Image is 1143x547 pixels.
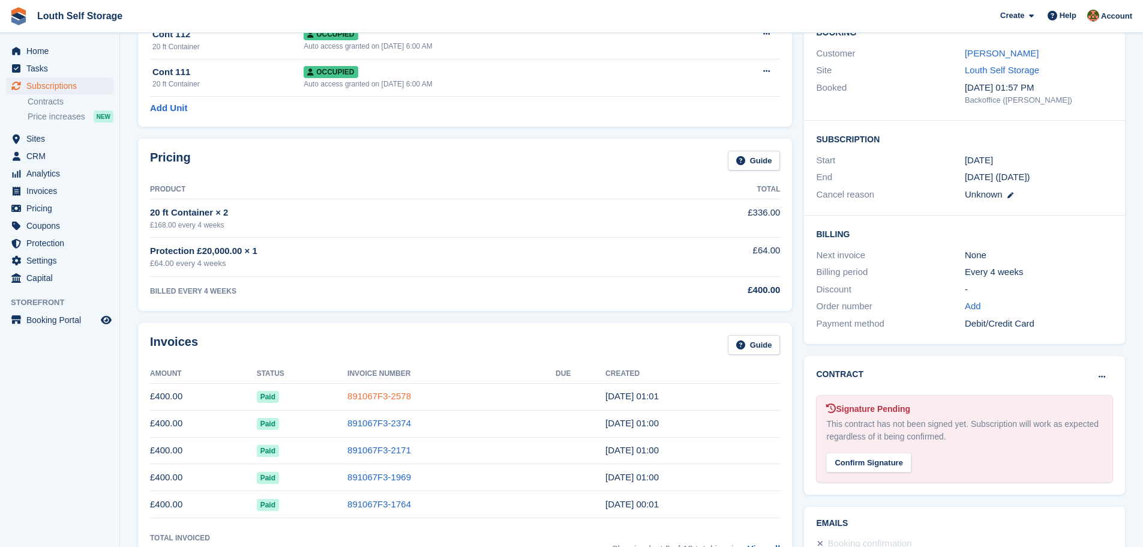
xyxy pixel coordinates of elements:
span: Help [1060,10,1076,22]
span: Analytics [26,165,98,182]
td: £400.00 [150,383,257,410]
a: menu [6,200,113,217]
th: Total [634,180,780,199]
a: Contracts [28,96,113,107]
div: Total Invoiced [150,533,210,543]
div: Cancel reason [816,188,964,202]
h2: Billing [816,228,1113,240]
div: Next invoice [816,249,964,262]
div: NEW [94,110,113,122]
div: End [816,171,964,184]
span: Pricing [26,200,98,217]
span: CRM [26,148,98,165]
a: menu [6,43,113,59]
th: Status [257,364,347,384]
a: Louth Self Storage [32,6,127,26]
div: Site [816,64,964,77]
a: 891067F3-2578 [347,391,411,401]
div: None [965,249,1113,262]
span: Occupied [304,28,358,40]
time: 2025-03-20 00:01:00 UTC [605,499,659,509]
a: Price increases NEW [28,110,113,123]
div: Booked [816,81,964,106]
h2: Pricing [150,151,191,171]
span: Settings [26,252,98,269]
a: 891067F3-2374 [347,418,411,428]
td: £400.00 [150,464,257,491]
div: Signature Pending [826,403,1103,416]
a: Louth Self Storage [965,65,1039,75]
a: Preview store [99,313,113,327]
div: Billing period [816,265,964,279]
a: Add [965,300,981,313]
time: 2025-05-15 00:00:12 UTC [605,445,659,455]
a: 891067F3-1969 [347,472,411,482]
th: Product [150,180,634,199]
span: Paid [257,472,279,484]
span: Unknown [965,189,1003,199]
span: Tasks [26,60,98,77]
span: Price increases [28,111,85,122]
td: £64.00 [634,237,780,276]
div: Backoffice ([PERSON_NAME]) [965,94,1113,106]
span: Sites [26,130,98,147]
span: Account [1101,10,1132,22]
span: Protection [26,235,98,252]
time: 2025-04-17 00:00:15 UTC [605,472,659,482]
a: Guide [728,335,781,355]
div: Every 4 weeks [965,265,1113,279]
div: Auto access granted on [DATE] 6:00 AM [304,79,703,89]
a: menu [6,217,113,234]
th: Created [605,364,780,384]
a: menu [6,77,113,94]
a: Guide [728,151,781,171]
time: 2025-07-10 00:01:00 UTC [605,391,659,401]
a: [PERSON_NAME] [965,48,1039,58]
a: menu [6,60,113,77]
div: Order number [816,300,964,313]
div: Start [816,154,964,168]
td: £400.00 [150,410,257,437]
span: [DATE] ([DATE]) [965,172,1030,182]
div: Confirm Signature [826,453,911,473]
td: £336.00 [634,199,780,237]
span: Occupied [304,66,358,78]
div: 20 ft Container [152,41,304,52]
span: Paid [257,418,279,430]
div: Protection £20,000.00 × 1 [150,244,634,258]
span: Storefront [11,297,119,309]
td: £400.00 [150,437,257,464]
span: Invoices [26,183,98,199]
div: £64.00 every 4 weeks [150,258,634,270]
a: menu [6,148,113,165]
div: 20 ft Container [152,79,304,89]
div: £400.00 [634,283,780,297]
span: Coupons [26,217,98,234]
span: Paid [257,391,279,403]
span: Home [26,43,98,59]
th: Amount [150,364,257,384]
span: Capital [26,270,98,286]
div: This contract has not been signed yet. Subscription will work as expected regardless of it being ... [826,418,1103,443]
a: Add Unit [150,101,187,115]
a: menu [6,270,113,286]
div: Auto access granted on [DATE] 6:00 AM [304,41,703,52]
span: Booking Portal [26,312,98,328]
time: 2025-06-12 00:00:08 UTC [605,418,659,428]
a: menu [6,183,113,199]
span: Subscriptions [26,77,98,94]
div: 20 ft Container × 2 [150,206,634,220]
span: Paid [257,499,279,511]
div: Payment method [816,317,964,331]
img: Andy Smith [1087,10,1099,22]
div: - [965,283,1113,297]
h2: Subscription [816,133,1113,145]
h2: Contract [816,368,863,381]
th: Due [556,364,605,384]
th: Invoice Number [347,364,556,384]
td: £400.00 [150,491,257,518]
a: 891067F3-1764 [347,499,411,509]
img: stora-icon-8386f47178a22dfd0bd8f6a31ec36ba5ce8667c1dd55bd0f319d3a0aa187defe.svg [10,7,28,25]
span: Paid [257,445,279,457]
div: Cont 112 [152,28,304,41]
